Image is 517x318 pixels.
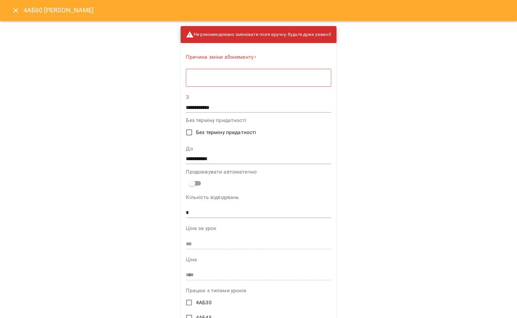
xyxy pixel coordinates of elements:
label: Кількість відвідувань [186,195,331,200]
label: До [186,146,331,151]
label: Причина зміни абонементу [186,53,331,61]
label: Працює з типами уроків [186,288,331,293]
label: Без терміну придатності [186,118,331,123]
span: Без терміну придатності [196,129,256,136]
label: З [186,95,331,100]
h6: 4АБ60 [PERSON_NAME] [24,5,94,15]
button: Close [8,3,24,18]
label: Продовжувати автоматично [186,169,331,174]
label: Ціна [186,257,331,262]
span: 4АБ30 [196,299,212,307]
span: Не рекомендовано змінювати поля вручну, будьте дуже уважні! [186,31,331,38]
label: Ціна за урок [186,226,331,231]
